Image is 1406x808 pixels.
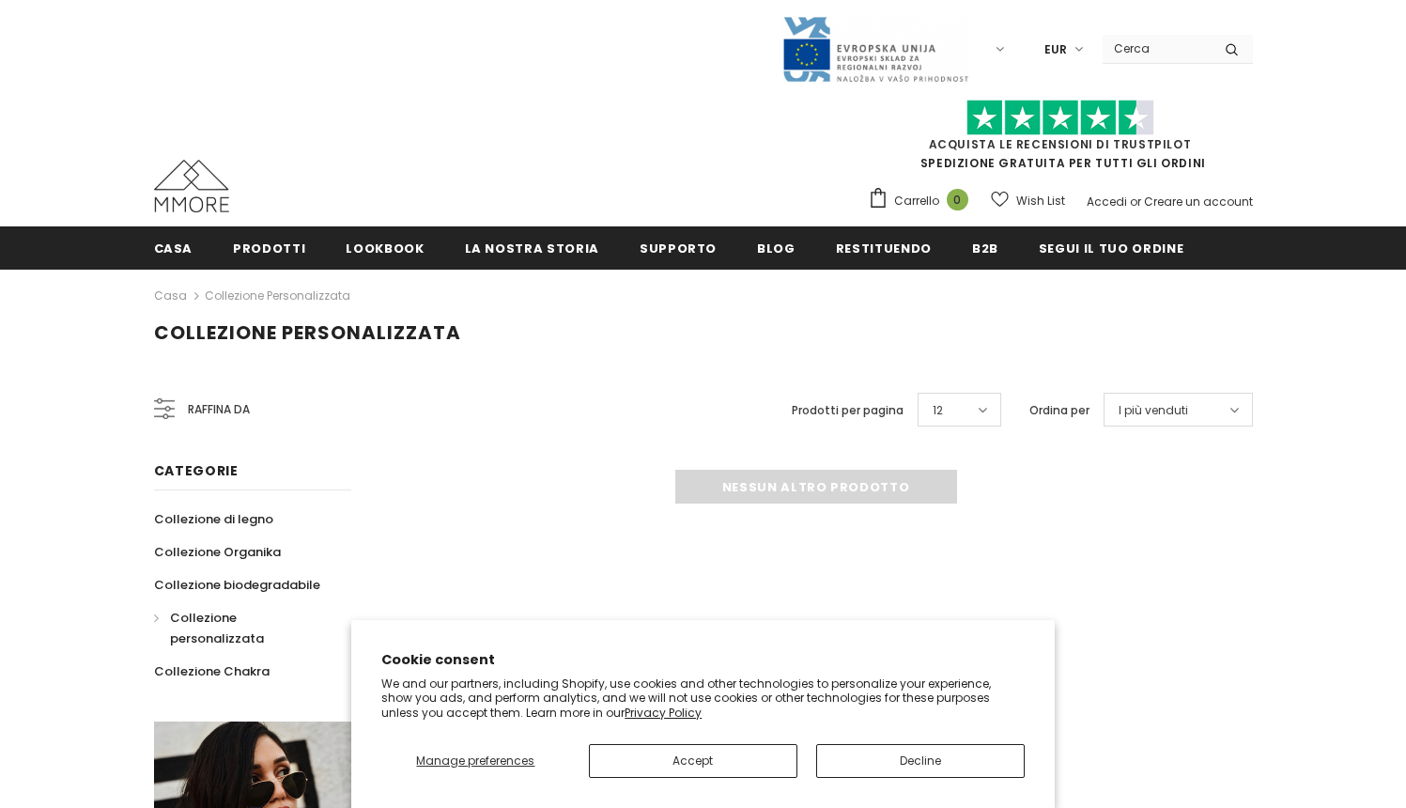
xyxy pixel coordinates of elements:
[1103,35,1211,62] input: Search Site
[1044,40,1067,59] span: EUR
[972,240,998,257] span: B2B
[346,240,424,257] span: Lookbook
[1087,194,1127,210] a: Accedi
[154,510,273,528] span: Collezione di legno
[836,240,932,257] span: Restituendo
[154,503,273,536] a: Collezione di legno
[416,753,534,769] span: Manage preferences
[154,543,281,561] span: Collezione Organika
[589,744,797,778] button: Accept
[381,650,1025,670] h2: Cookie consent
[868,108,1253,171] span: SPEDIZIONE GRATUITA PER TUTTI GLI ORDINI
[1029,401,1089,420] label: Ordina per
[1119,401,1188,420] span: I più venduti
[154,576,320,594] span: Collezione biodegradabile
[381,744,569,778] button: Manage preferences
[154,662,270,680] span: Collezione Chakra
[154,319,461,346] span: Collezione personalizzata
[966,100,1154,136] img: Fidati di Pilot Stars
[154,568,320,601] a: Collezione biodegradabile
[1016,192,1065,210] span: Wish List
[170,609,264,647] span: Collezione personalizzata
[154,285,187,307] a: Casa
[154,240,193,257] span: Casa
[154,536,281,568] a: Collezione Organika
[1130,194,1141,210] span: or
[781,15,969,84] img: Javni Razpis
[154,655,270,688] a: Collezione Chakra
[154,461,239,480] span: Categorie
[792,401,904,420] label: Prodotti per pagina
[381,676,1025,721] p: We and our partners, including Shopify, use cookies and other technologies to personalize your ex...
[781,40,969,56] a: Javni Razpis
[991,184,1065,217] a: Wish List
[640,240,717,257] span: supporto
[154,226,193,269] a: Casa
[625,705,702,721] a: Privacy Policy
[972,226,998,269] a: B2B
[346,226,424,269] a: Lookbook
[933,401,943,420] span: 12
[1039,226,1183,269] a: Segui il tuo ordine
[233,226,305,269] a: Prodotti
[947,189,968,210] span: 0
[465,240,599,257] span: La nostra storia
[233,240,305,257] span: Prodotti
[154,601,331,655] a: Collezione personalizzata
[188,399,250,420] span: Raffina da
[894,192,939,210] span: Carrello
[757,240,796,257] span: Blog
[868,187,978,215] a: Carrello 0
[757,226,796,269] a: Blog
[154,160,229,212] img: Casi MMORE
[836,226,932,269] a: Restituendo
[205,287,350,303] a: Collezione personalizzata
[1144,194,1253,210] a: Creare un account
[1039,240,1183,257] span: Segui il tuo ordine
[640,226,717,269] a: supporto
[929,136,1192,152] a: Acquista le recensioni di TrustPilot
[465,226,599,269] a: La nostra storia
[816,744,1025,778] button: Decline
